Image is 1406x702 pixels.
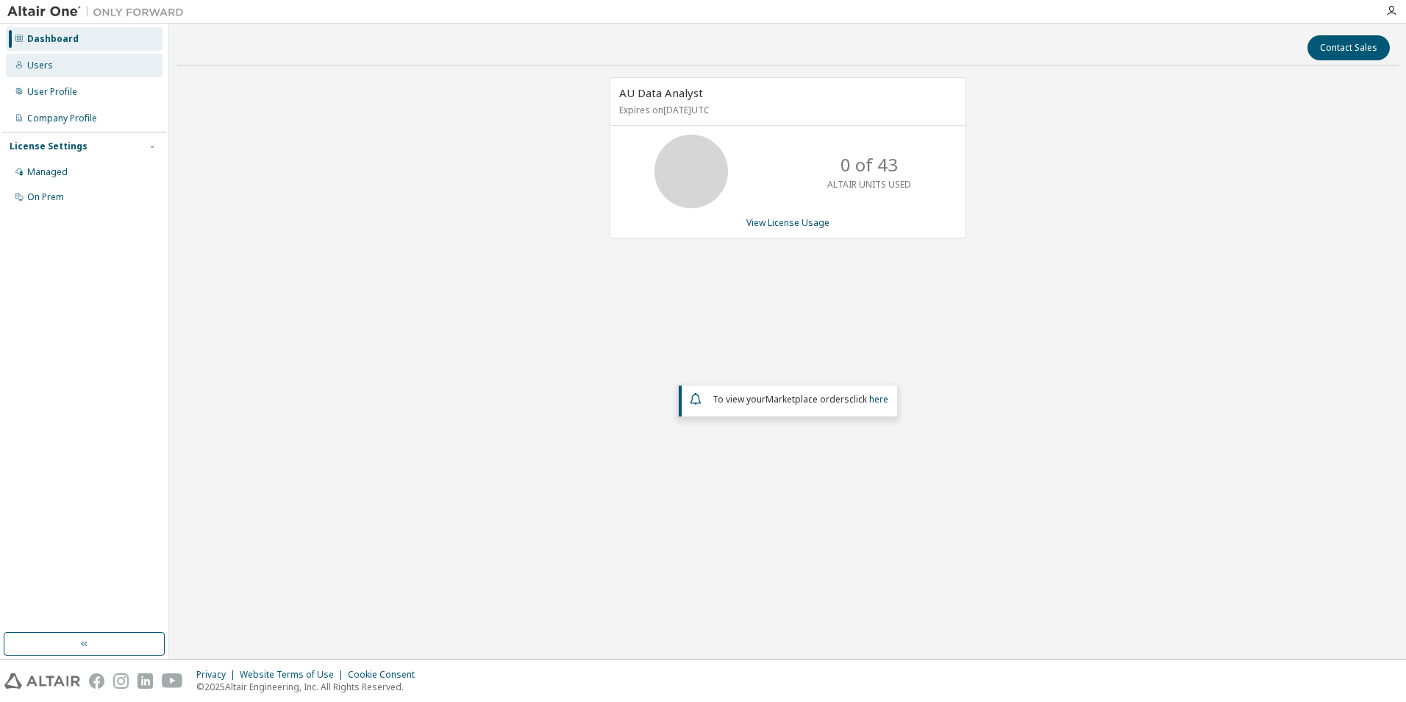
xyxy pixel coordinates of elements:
[27,33,79,45] div: Dashboard
[4,673,80,689] img: altair_logo.svg
[138,673,153,689] img: linkedin.svg
[196,681,424,693] p: © 2025 Altair Engineering, Inc. All Rights Reserved.
[89,673,104,689] img: facebook.svg
[766,393,849,405] em: Marketplace orders
[27,166,68,178] div: Managed
[1307,35,1390,60] button: Contact Sales
[27,86,77,98] div: User Profile
[746,216,829,229] a: View License Usage
[113,673,129,689] img: instagram.svg
[841,152,898,177] p: 0 of 43
[619,104,953,116] p: Expires on [DATE] UTC
[7,4,191,19] img: Altair One
[162,673,183,689] img: youtube.svg
[348,669,424,681] div: Cookie Consent
[27,113,97,124] div: Company Profile
[713,393,888,405] span: To view your click
[827,178,911,191] p: ALTAIR UNITS USED
[869,393,888,405] a: here
[619,85,703,100] span: AU Data Analyst
[10,141,88,152] div: License Settings
[27,191,64,203] div: On Prem
[196,669,240,681] div: Privacy
[27,60,53,71] div: Users
[240,669,348,681] div: Website Terms of Use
